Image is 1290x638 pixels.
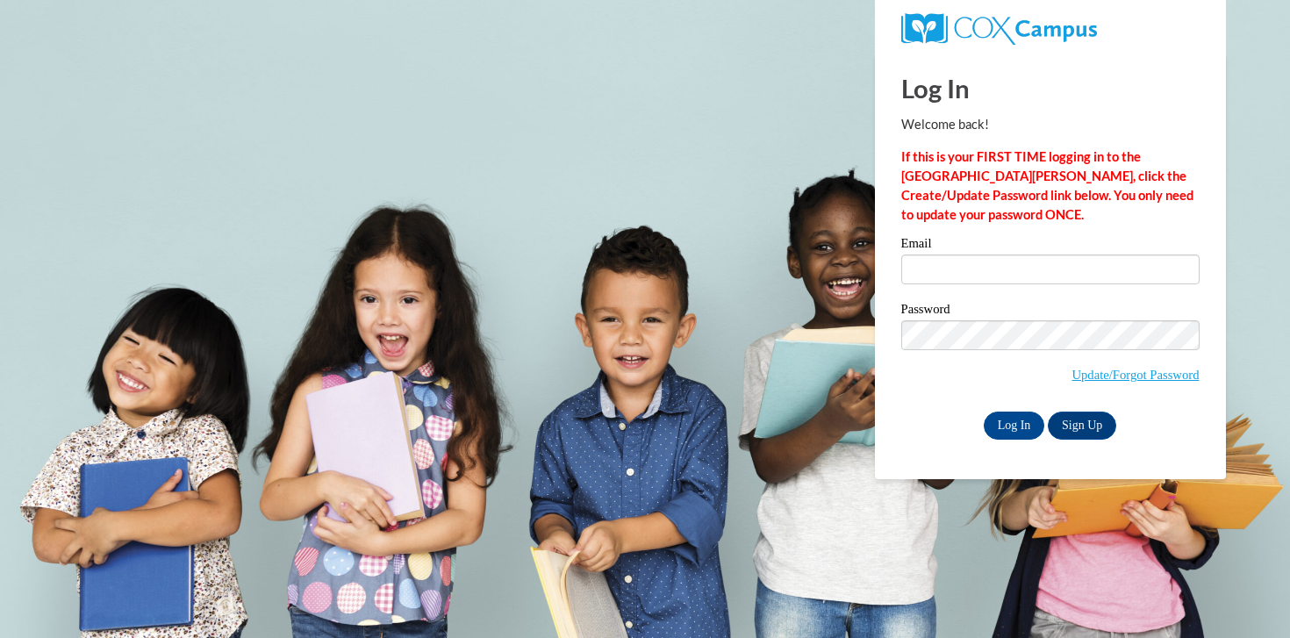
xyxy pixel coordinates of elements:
label: Password [901,303,1200,320]
img: COX Campus [901,13,1097,45]
h1: Log In [901,70,1200,106]
strong: If this is your FIRST TIME logging in to the [GEOGRAPHIC_DATA][PERSON_NAME], click the Create/Upd... [901,149,1193,222]
a: Sign Up [1048,412,1116,440]
a: Update/Forgot Password [1071,368,1199,382]
input: Log In [984,412,1045,440]
label: Email [901,237,1200,254]
a: COX Campus [901,20,1097,35]
p: Welcome back! [901,115,1200,134]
